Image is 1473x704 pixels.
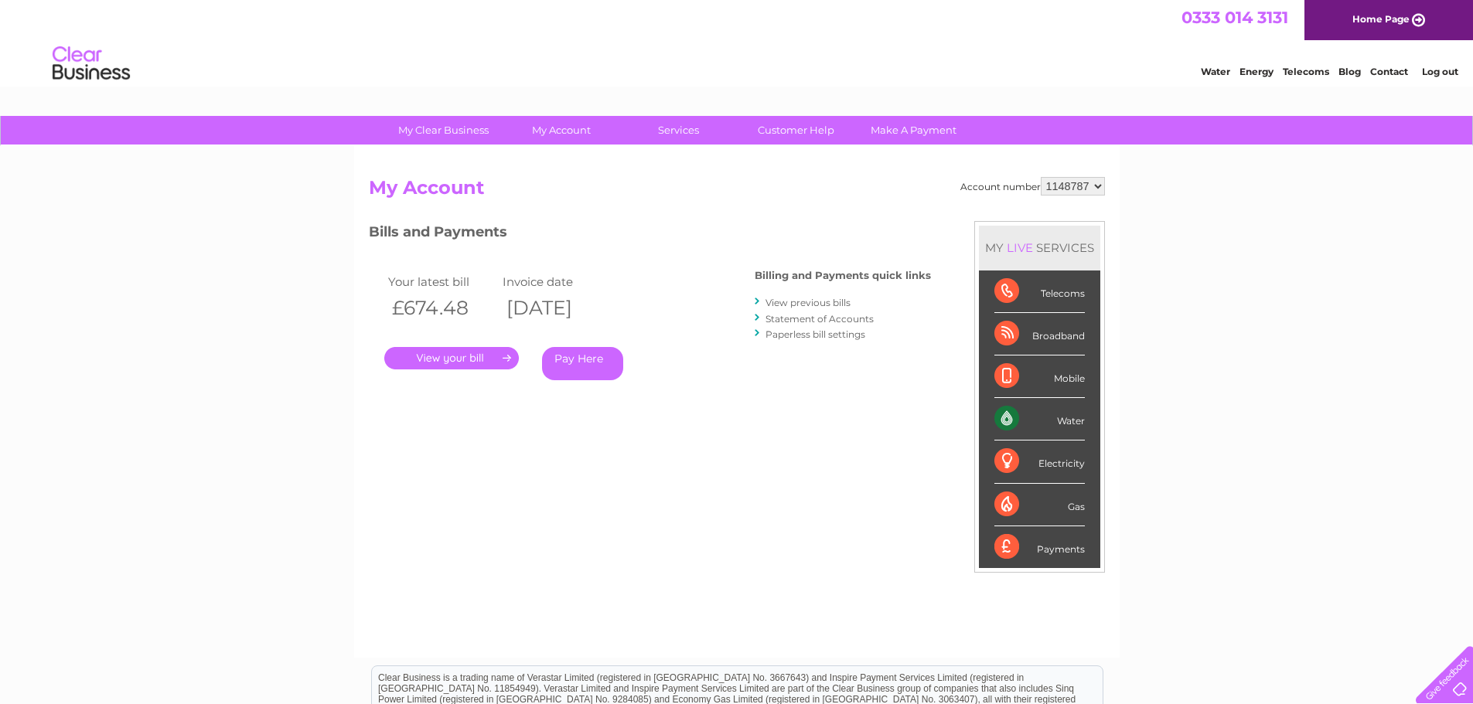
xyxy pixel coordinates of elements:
[1239,66,1274,77] a: Energy
[499,271,614,292] td: Invoice date
[994,526,1085,568] div: Payments
[384,271,500,292] td: Your latest bill
[1181,8,1288,27] a: 0333 014 3131
[979,226,1100,270] div: MY SERVICES
[615,116,742,145] a: Services
[1370,66,1408,77] a: Contact
[765,328,865,340] a: Paperless bill settings
[1201,66,1230,77] a: Water
[1422,66,1458,77] a: Log out
[1004,240,1036,255] div: LIVE
[850,116,977,145] a: Make A Payment
[372,9,1103,75] div: Clear Business is a trading name of Verastar Limited (registered in [GEOGRAPHIC_DATA] No. 3667643...
[765,313,874,325] a: Statement of Accounts
[960,177,1105,196] div: Account number
[994,398,1085,440] div: Water
[542,347,623,380] a: Pay Here
[994,313,1085,355] div: Broadband
[732,116,860,145] a: Customer Help
[499,292,614,324] th: [DATE]
[380,116,507,145] a: My Clear Business
[384,292,500,324] th: £674.48
[369,177,1105,206] h2: My Account
[765,297,851,308] a: View previous bills
[755,270,931,281] h4: Billing and Payments quick links
[994,440,1085,483] div: Electricity
[994,484,1085,526] div: Gas
[994,270,1085,313] div: Telecoms
[1283,66,1329,77] a: Telecoms
[497,116,625,145] a: My Account
[994,355,1085,398] div: Mobile
[1338,66,1361,77] a: Blog
[369,221,931,248] h3: Bills and Payments
[52,40,131,87] img: logo.png
[384,347,519,369] a: .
